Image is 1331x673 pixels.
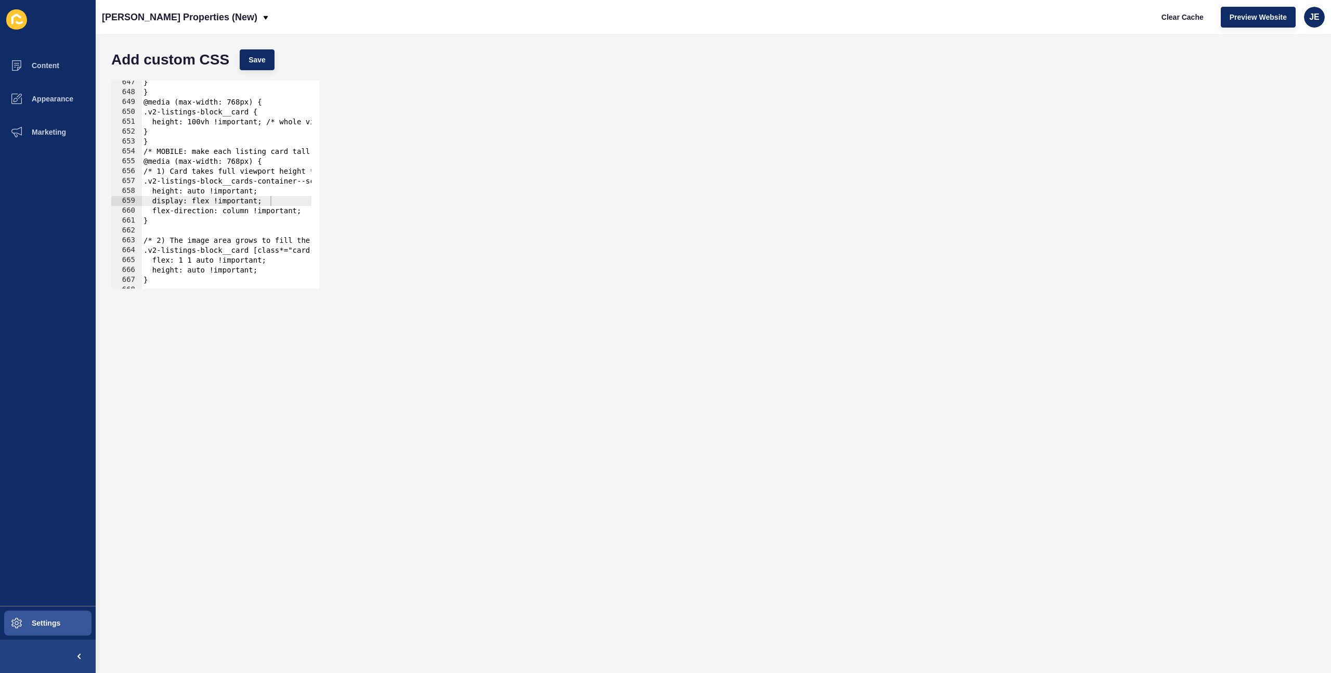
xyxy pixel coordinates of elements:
button: Clear Cache [1153,7,1212,28]
div: 649 [111,97,142,107]
div: 648 [111,87,142,97]
button: Save [240,49,275,70]
div: 651 [111,117,142,127]
div: 660 [111,206,142,216]
div: 657 [111,176,142,186]
span: Save [249,55,266,65]
span: Clear Cache [1162,12,1204,22]
div: 655 [111,157,142,166]
div: 662 [111,226,142,236]
div: 663 [111,236,142,245]
div: 654 [111,147,142,157]
h1: Add custom CSS [111,55,229,65]
div: 652 [111,127,142,137]
div: 665 [111,255,142,265]
button: Preview Website [1221,7,1296,28]
div: 647 [111,77,142,87]
span: Preview Website [1230,12,1287,22]
div: 667 [111,275,142,285]
div: 656 [111,166,142,176]
div: 650 [111,107,142,117]
div: 664 [111,245,142,255]
div: 668 [111,285,142,295]
div: 666 [111,265,142,275]
div: 661 [111,216,142,226]
p: [PERSON_NAME] Properties (New) [102,4,257,30]
div: 658 [111,186,142,196]
div: 653 [111,137,142,147]
span: JE [1309,12,1320,22]
div: 659 [111,196,142,206]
